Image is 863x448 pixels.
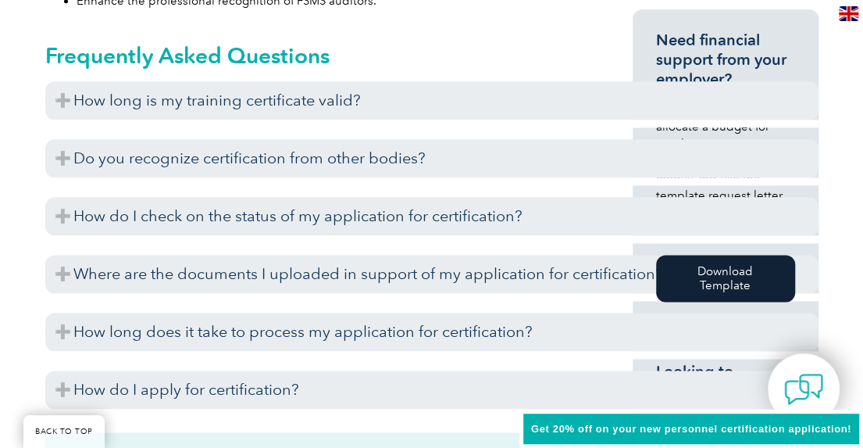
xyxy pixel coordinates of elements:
[23,415,105,448] a: BACK TO TOP
[839,6,858,21] img: en
[45,197,818,235] h3: How do I check on the status of my application for certification?
[45,371,818,409] h3: How do I apply for certification?
[45,81,818,120] h3: How long is my training certificate valid?
[45,255,818,293] h3: Where are the documents I uploaded in support of my application for certification?
[784,370,823,409] img: contact-chat.png
[45,43,818,68] h2: Frequently Asked Questions
[45,139,818,177] h3: Do you recognize certification from other bodies?
[531,423,851,435] span: Get 20% off on your new personnel certification application!
[656,255,795,302] a: Download Template
[45,313,818,351] h3: How long does it take to process my application for certification?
